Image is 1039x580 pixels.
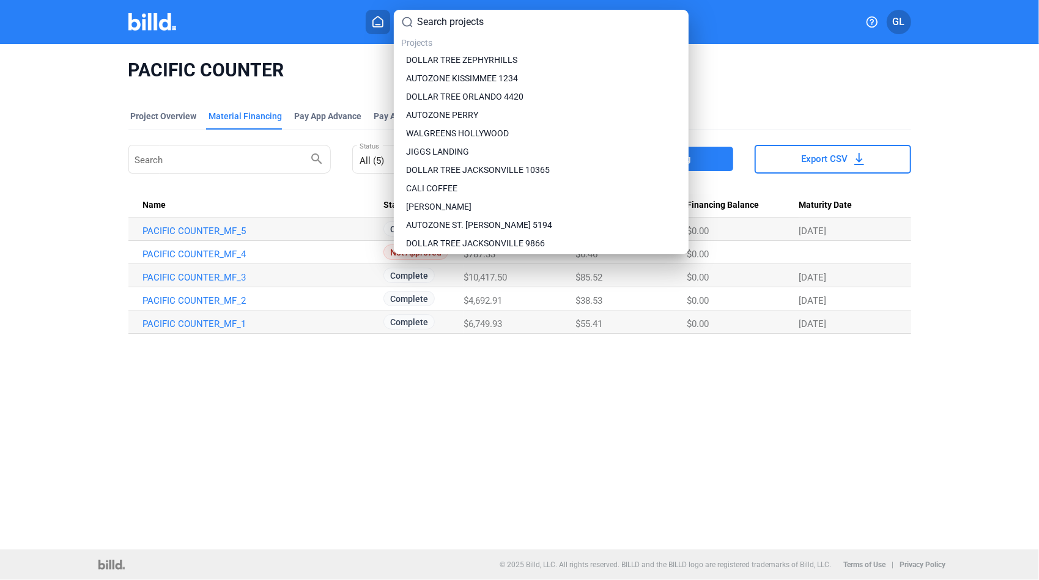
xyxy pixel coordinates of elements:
span: Projects [401,38,432,48]
span: DOLLAR TREE JACKSONVILLE 9866 [406,237,545,249]
input: Search projects [417,15,681,29]
span: JIGGS LANDING [406,145,469,158]
span: DOLLAR TREE ZEPHYRHILLS [406,54,517,66]
span: CALI COFFEE [406,182,457,194]
span: WALGREENS HOLLYWOOD [406,127,509,139]
span: AUTOZONE ST. [PERSON_NAME] 5194 [406,219,552,231]
span: AUTOZONE KISSIMMEE 1234 [406,72,518,84]
span: AUTOZONE PERRY [406,109,478,121]
span: DOLLAR TREE ORLANDO 4420 [406,90,523,103]
span: [PERSON_NAME] [406,200,471,213]
span: DOLLAR TREE JACKSONVILLE 10365 [406,164,550,176]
